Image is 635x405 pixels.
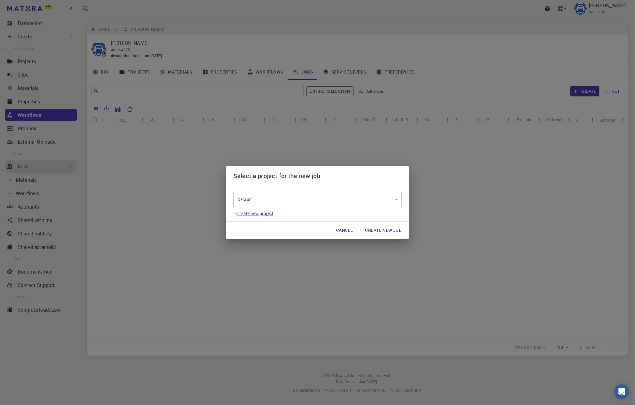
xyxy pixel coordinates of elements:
div: Open Intercom Messenger [614,384,629,399]
button: Create New Job [360,224,407,236]
span: Support [13,4,35,10]
a: create new project [237,210,273,216]
h6: Select a project for the new job [233,171,320,181]
p: or [233,210,402,217]
button: Cancel [331,224,358,236]
div: Default [233,192,402,206]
